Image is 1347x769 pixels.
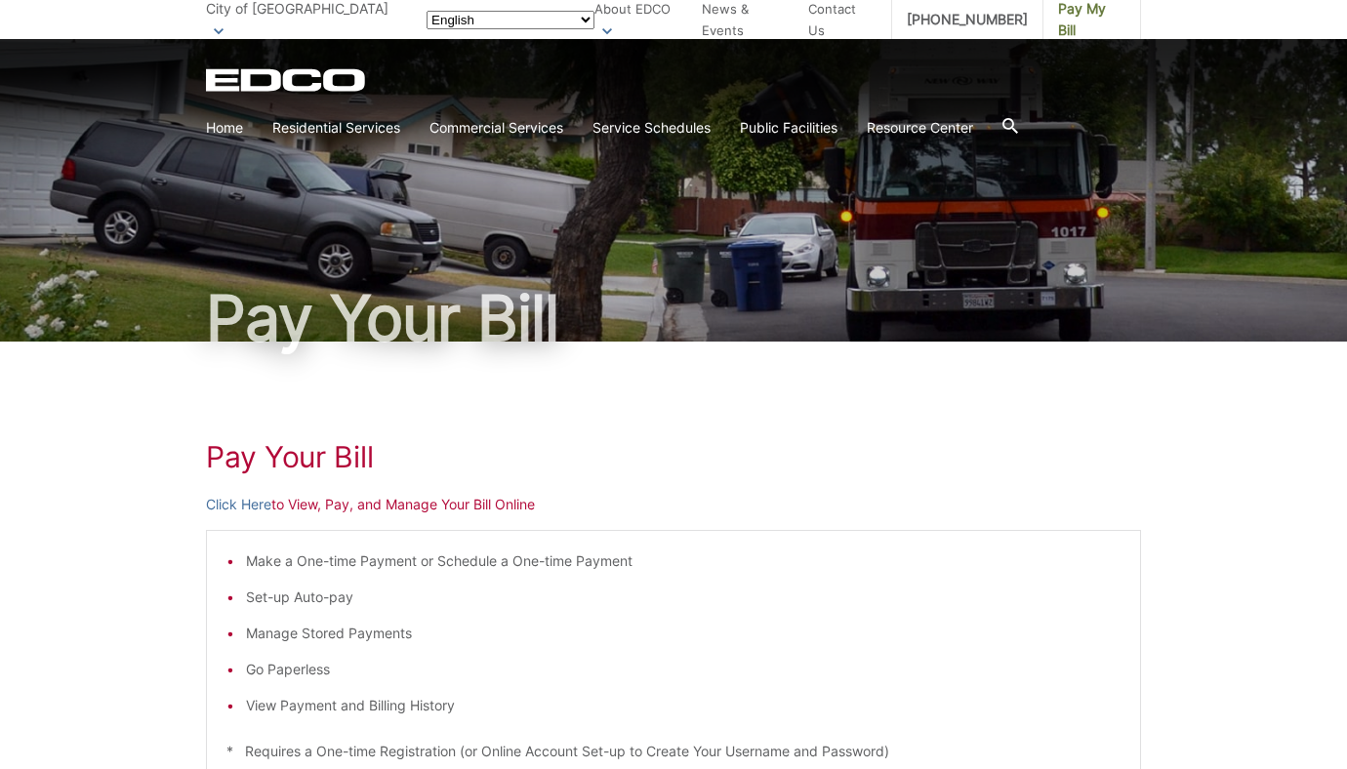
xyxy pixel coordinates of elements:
p: * Requires a One-time Registration (or Online Account Set-up to Create Your Username and Password) [226,741,1121,762]
a: Public Facilities [740,117,837,139]
li: Manage Stored Payments [246,623,1121,644]
h1: Pay Your Bill [206,439,1141,474]
a: Click Here [206,494,271,515]
li: Set-up Auto-pay [246,587,1121,608]
a: Home [206,117,243,139]
li: View Payment and Billing History [246,695,1121,716]
a: Service Schedules [592,117,711,139]
a: Residential Services [272,117,400,139]
a: Resource Center [867,117,973,139]
a: Commercial Services [429,117,563,139]
a: EDCD logo. Return to the homepage. [206,68,368,92]
li: Go Paperless [246,659,1121,680]
li: Make a One-time Payment or Schedule a One-time Payment [246,550,1121,572]
select: Select a language [427,11,594,29]
p: to View, Pay, and Manage Your Bill Online [206,494,1141,515]
h1: Pay Your Bill [206,287,1141,349]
